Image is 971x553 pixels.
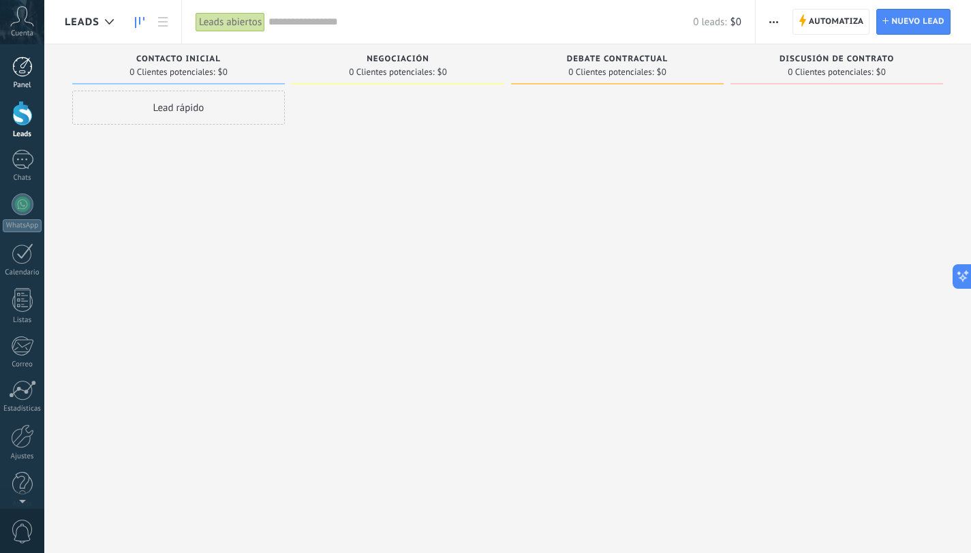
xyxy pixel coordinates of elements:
span: Automatiza [809,10,864,34]
a: Automatiza [792,9,870,35]
span: 0 Clientes potenciales: [349,68,434,76]
div: Listas [3,316,42,325]
span: $0 [876,68,886,76]
span: 0 leads: [693,16,726,29]
span: Debate contractual [567,54,668,64]
a: Lista [151,9,174,35]
div: Contacto inicial [79,54,278,66]
a: Leads [128,9,151,35]
div: Leads abiertos [196,12,265,32]
span: 0 Clientes potenciales: [129,68,215,76]
div: Leads [3,130,42,139]
div: Correo [3,360,42,369]
div: Ajustes [3,452,42,461]
a: Nuevo lead [876,9,951,35]
span: Discusión de contrato [780,54,894,64]
span: 0 Clientes potenciales: [788,68,873,76]
span: Nuevo lead [891,10,944,34]
div: Estadísticas [3,405,42,413]
div: WhatsApp [3,219,42,232]
span: Negociación [367,54,429,64]
div: Discusión de contrato [737,54,936,66]
span: $0 [437,68,447,76]
div: Negociación [298,54,497,66]
span: Contacto inicial [136,54,221,64]
span: $0 [730,16,741,29]
span: $0 [218,68,228,76]
div: Calendario [3,268,42,277]
span: Cuenta [11,29,33,38]
span: $0 [657,68,666,76]
div: Panel [3,81,42,90]
div: Debate contractual [518,54,717,66]
div: Chats [3,174,42,183]
div: Lead rápido [72,91,285,125]
span: 0 Clientes potenciales: [568,68,653,76]
span: Leads [65,16,99,29]
button: Más [764,9,784,35]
